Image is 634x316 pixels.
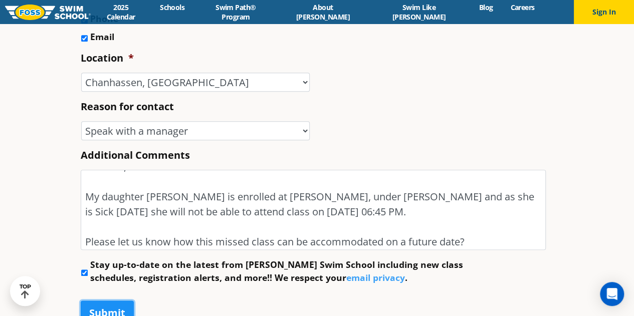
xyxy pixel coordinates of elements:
[20,283,31,299] div: TOP
[81,100,174,113] label: Reason for contact
[600,282,624,306] div: Open Intercom Messenger
[502,3,543,12] a: Careers
[90,30,114,43] label: Email
[151,3,193,12] a: Schools
[81,149,190,162] label: Additional Comments
[90,258,492,284] label: Stay up-to-date on the latest from [PERSON_NAME] Swim School including new class schedules, regis...
[5,5,91,20] img: FOSS Swim School Logo
[368,3,470,22] a: Swim Like [PERSON_NAME]
[91,3,151,22] a: 2025 Calendar
[346,271,405,283] a: email privacy
[81,52,134,65] label: Location
[193,3,278,22] a: Swim Path® Program
[278,3,368,22] a: About [PERSON_NAME]
[470,3,502,12] a: Blog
